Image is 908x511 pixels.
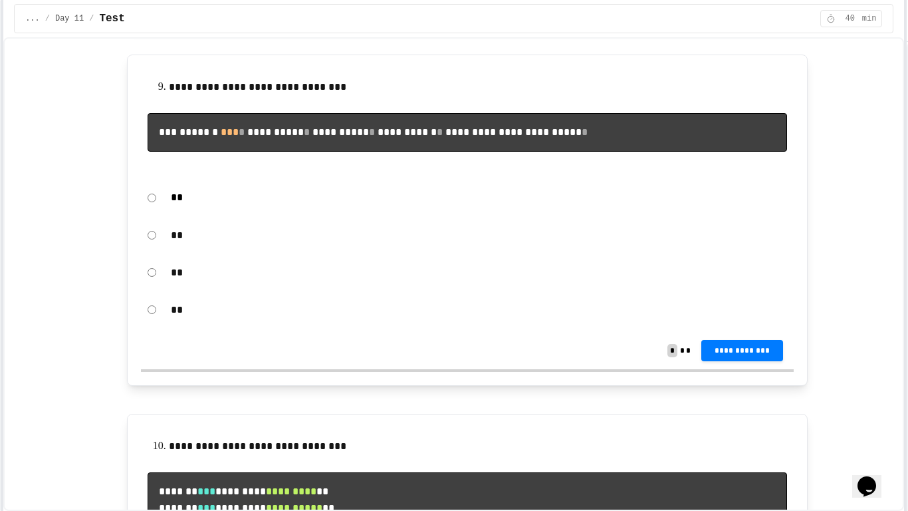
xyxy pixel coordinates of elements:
[25,13,40,24] span: ...
[862,13,877,24] span: min
[45,13,50,24] span: /
[55,13,84,24] span: Day 11
[840,13,861,24] span: 40
[99,11,124,27] span: Test
[89,13,94,24] span: /
[852,458,895,498] iframe: chat widget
